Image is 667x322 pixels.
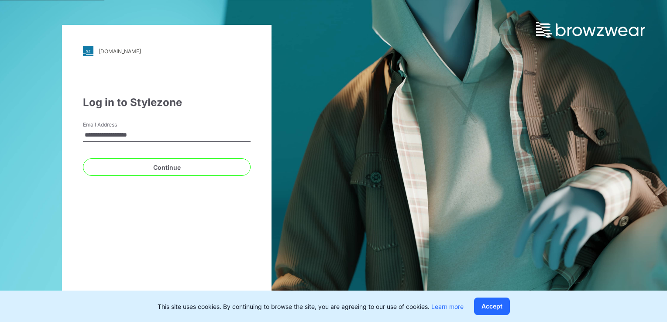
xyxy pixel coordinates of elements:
[474,298,510,315] button: Accept
[158,302,464,311] p: This site uses cookies. By continuing to browse the site, you are agreeing to our use of cookies.
[99,48,141,55] div: [DOMAIN_NAME]
[83,46,251,56] a: [DOMAIN_NAME]
[431,303,464,310] a: Learn more
[83,46,93,56] img: stylezone-logo.562084cfcfab977791bfbf7441f1a819.svg
[536,22,645,38] img: browzwear-logo.e42bd6dac1945053ebaf764b6aa21510.svg
[83,121,144,129] label: Email Address
[83,158,251,176] button: Continue
[83,95,251,110] div: Log in to Stylezone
